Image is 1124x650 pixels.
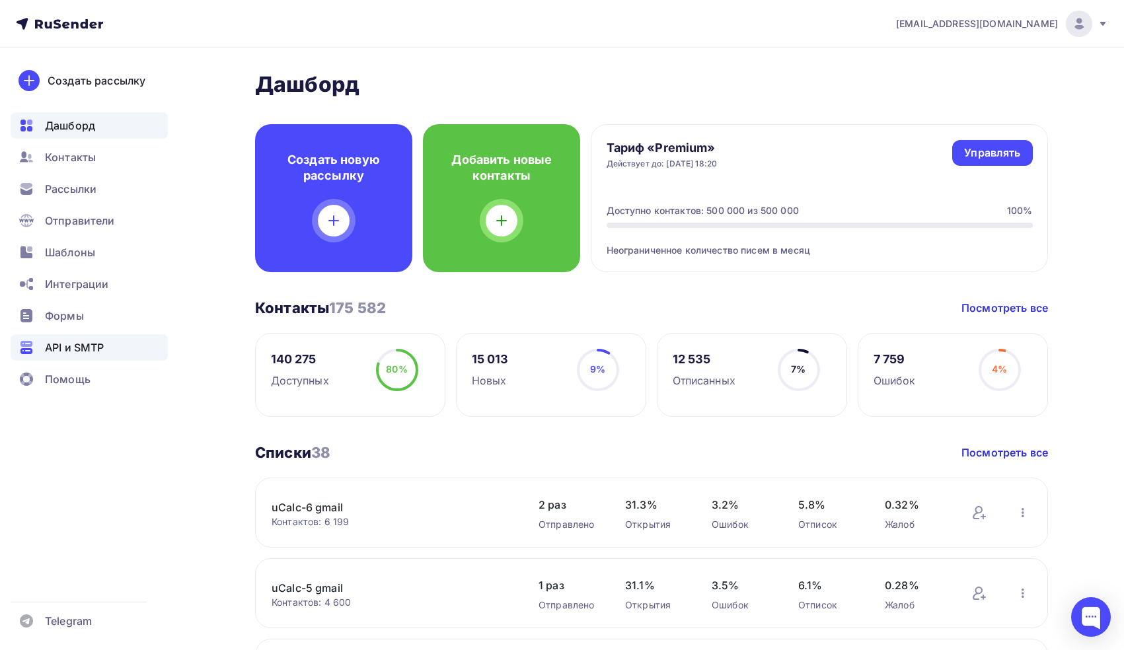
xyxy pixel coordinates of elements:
h4: Тариф «Premium» [607,140,718,156]
div: 12 535 [673,351,735,367]
span: Рассылки [45,181,96,197]
div: Создать рассылку [48,73,145,89]
span: Дашборд [45,118,95,133]
a: Дашборд [11,112,168,139]
span: 80% [386,363,407,375]
div: Ошибок [874,373,916,388]
div: Ошибок [712,598,772,612]
div: Жалоб [885,518,945,531]
span: Шаблоны [45,244,95,260]
span: 4% [992,363,1007,375]
div: Открытия [625,518,685,531]
a: uCalc-5 gmail [272,580,496,596]
a: Формы [11,303,168,329]
div: Отписанных [673,373,735,388]
a: Отправители [11,207,168,234]
div: Доступных [271,373,329,388]
span: 175 582 [329,299,386,316]
a: [EMAIL_ADDRESS][DOMAIN_NAME] [896,11,1108,37]
span: Telegram [45,613,92,629]
span: 6.1% [798,577,858,593]
div: Ошибок [712,518,772,531]
div: Отправлено [539,518,599,531]
div: 15 013 [472,351,509,367]
span: API и SMTP [45,340,104,355]
span: 5.8% [798,497,858,513]
span: 3.2% [712,497,772,513]
a: Посмотреть все [961,445,1048,460]
div: Отправлено [539,598,599,612]
h4: Создать новую рассылку [276,152,391,184]
span: Помощь [45,371,91,387]
div: Открытия [625,598,685,612]
a: Рассылки [11,176,168,202]
div: Жалоб [885,598,945,612]
a: Шаблоны [11,239,168,266]
div: Действует до: [DATE] 18:20 [607,159,718,169]
a: Посмотреть все [961,300,1048,316]
div: Управлять [964,145,1020,161]
div: Контактов: 4 600 [272,596,512,609]
span: 0.28% [885,577,945,593]
div: 7 759 [874,351,916,367]
span: [EMAIL_ADDRESS][DOMAIN_NAME] [896,17,1058,30]
div: Отписок [798,518,858,531]
span: 1 раз [539,577,599,593]
span: 2 раз [539,497,599,513]
a: Контакты [11,144,168,170]
span: Формы [45,308,84,324]
span: 38 [311,444,330,461]
div: 100% [1007,204,1033,217]
div: Новых [472,373,509,388]
h2: Дашборд [255,71,1048,98]
h4: Добавить новые контакты [444,152,559,184]
span: Контакты [45,149,96,165]
span: Интеграции [45,276,108,292]
span: 31.3% [625,497,685,513]
h3: Списки [255,443,330,462]
div: Отписок [798,598,858,612]
div: 140 275 [271,351,329,367]
div: Контактов: 6 199 [272,515,512,528]
span: 7% [791,363,806,375]
div: Доступно контактов: 500 000 из 500 000 [607,204,799,217]
span: 0.32% [885,497,945,513]
h3: Контакты [255,299,386,317]
a: uCalc-6 gmail [272,499,496,515]
span: 31.1% [625,577,685,593]
span: Отправители [45,213,115,229]
span: 9% [590,363,605,375]
span: 3.5% [712,577,772,593]
div: Неограниченное количество писем в месяц [607,228,1033,257]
